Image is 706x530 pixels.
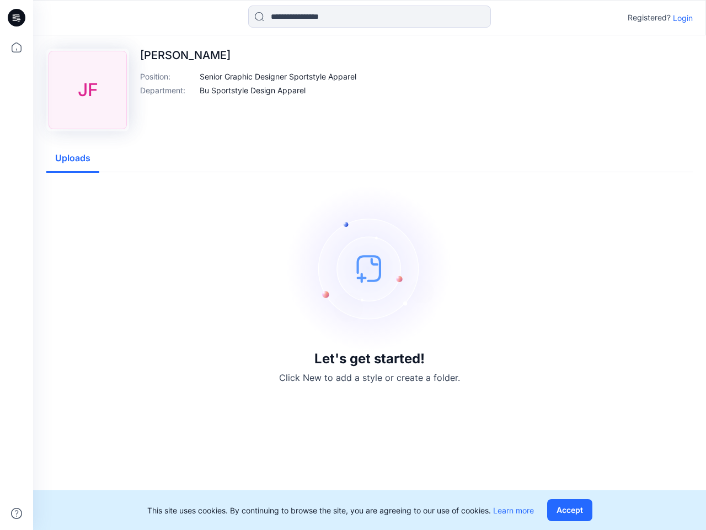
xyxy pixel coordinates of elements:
[547,499,592,521] button: Accept
[140,84,195,96] p: Department :
[673,12,693,24] p: Login
[628,11,671,24] p: Registered?
[140,49,356,62] p: [PERSON_NAME]
[314,351,425,367] h3: Let's get started!
[49,51,127,129] div: JF
[200,71,356,82] p: Senior Graphic Designer Sportstyle Apparel
[140,71,195,82] p: Position :
[493,506,534,515] a: Learn more
[200,84,306,96] p: Bu Sportstyle Design Apparel
[287,185,452,351] img: empty-state-image.svg
[46,145,99,173] button: Uploads
[279,371,460,384] p: Click New to add a style or create a folder.
[147,505,534,516] p: This site uses cookies. By continuing to browse the site, you are agreeing to our use of cookies.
